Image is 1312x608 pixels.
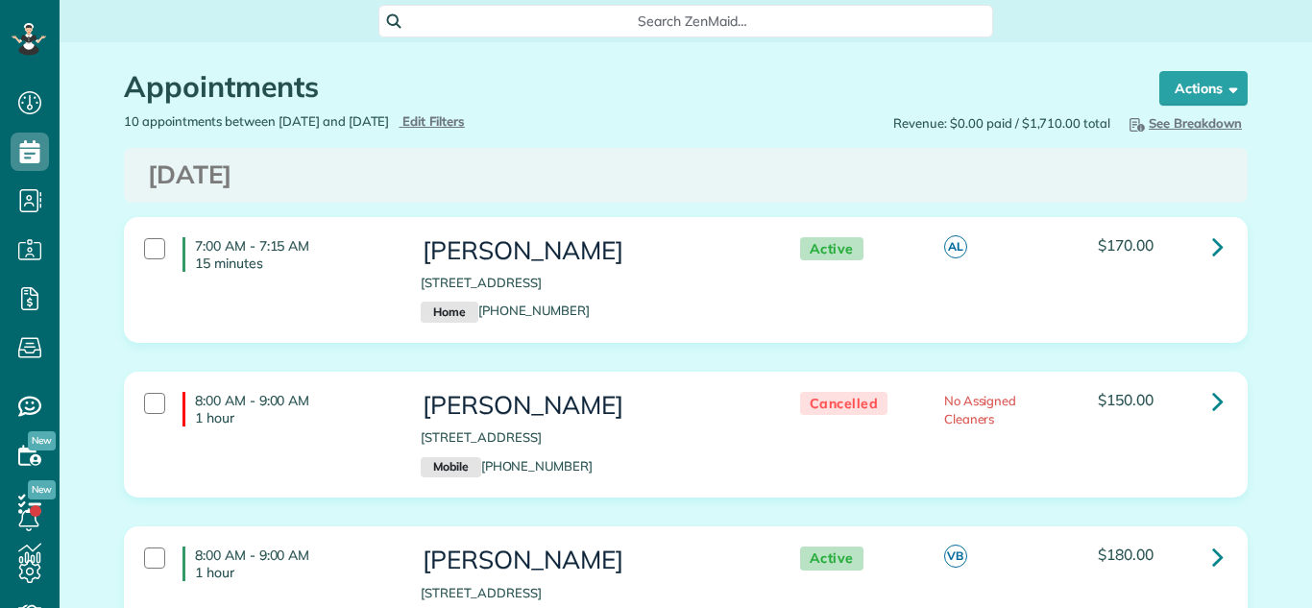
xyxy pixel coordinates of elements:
[893,114,1110,133] span: Revenue: $0.00 paid / $1,710.00 total
[800,547,863,571] span: Active
[195,255,392,272] p: 15 minutes
[182,547,392,581] h4: 8:00 AM - 9:00 AM
[1126,115,1242,131] span: See Breakdown
[182,237,392,272] h4: 7:00 AM - 7:15 AM
[421,237,761,265] h3: [PERSON_NAME]
[421,303,590,318] a: Home[PHONE_NUMBER]
[1098,390,1154,409] span: $150.00
[399,113,465,129] a: Edit Filters
[182,392,392,426] h4: 8:00 AM - 9:00 AM
[944,235,967,258] span: AL
[421,302,477,323] small: Home
[148,161,1224,189] h3: [DATE]
[28,431,56,450] span: New
[421,547,761,574] h3: [PERSON_NAME]
[195,564,392,581] p: 1 hour
[800,392,888,416] span: Cancelled
[1098,235,1154,255] span: $170.00
[402,113,465,129] span: Edit Filters
[109,112,686,131] div: 10 appointments between [DATE] and [DATE]
[195,409,392,426] p: 1 hour
[421,458,593,474] a: Mobile[PHONE_NUMBER]
[1098,545,1154,564] span: $180.00
[421,584,761,602] p: [STREET_ADDRESS]
[800,237,863,261] span: Active
[1120,112,1248,134] button: See Breakdown
[421,428,761,447] p: [STREET_ADDRESS]
[421,457,480,478] small: Mobile
[1159,71,1248,106] button: Actions
[944,545,967,568] span: VB
[944,393,1017,426] span: No Assigned Cleaners
[421,392,761,420] h3: [PERSON_NAME]
[421,274,761,292] p: [STREET_ADDRESS]
[28,480,56,499] span: New
[124,71,1123,103] h1: Appointments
